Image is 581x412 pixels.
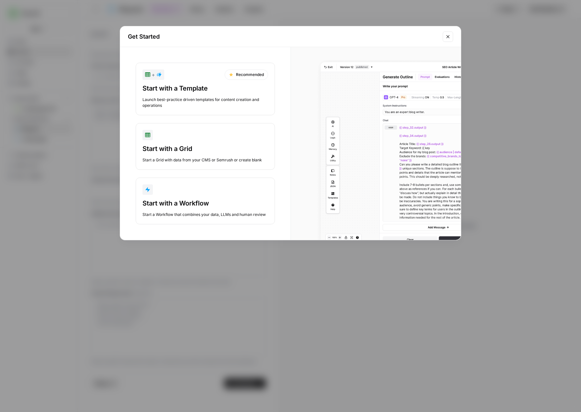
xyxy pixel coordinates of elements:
button: Close modal [443,31,453,42]
div: Start a Workflow that combines your data, LLMs and human review [142,212,268,218]
div: Start with a Grid [142,144,268,153]
div: Recommended [225,69,268,80]
div: Start a Grid with data from your CMS or Semrush or create blank [142,157,268,163]
div: Launch best-practice driven templates for content creation and operations [142,97,268,108]
div: Start with a Workflow [142,199,268,208]
button: Start with a WorkflowStart a Workflow that combines your data, LLMs and human review [136,178,275,224]
h2: Get Started [128,32,439,41]
div: Start with a Template [142,84,268,93]
button: +RecommendedStart with a TemplateLaunch best-practice driven templates for content creation and o... [136,63,275,115]
button: Start with a GridStart a Grid with data from your CMS or Semrush or create blank [136,123,275,170]
div: + [145,71,162,79]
